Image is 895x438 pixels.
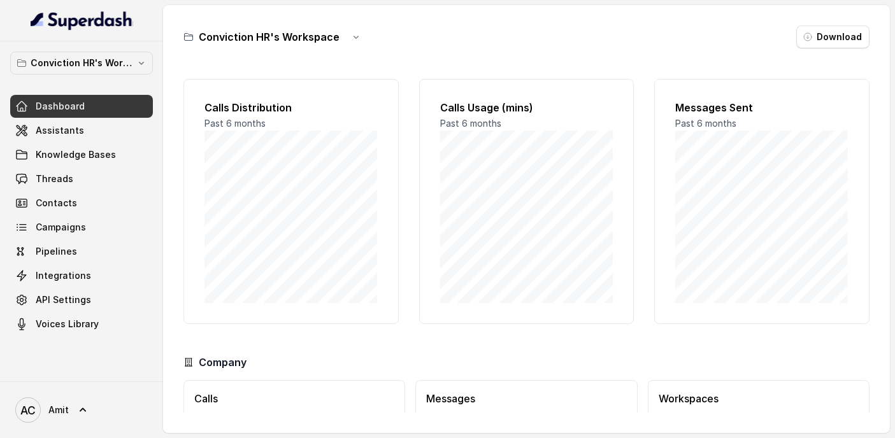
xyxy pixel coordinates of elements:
[194,391,394,406] h3: Calls
[675,100,848,115] h2: Messages Sent
[796,25,870,48] button: Download
[36,293,91,306] span: API Settings
[36,245,77,258] span: Pipelines
[440,100,613,115] h2: Calls Usage (mins)
[10,240,153,263] a: Pipelines
[440,118,501,129] span: Past 6 months
[10,216,153,239] a: Campaigns
[31,55,132,71] p: Conviction HR's Workspace
[675,118,736,129] span: Past 6 months
[10,95,153,118] a: Dashboard
[36,173,73,185] span: Threads
[10,119,153,142] a: Assistants
[199,29,340,45] h3: Conviction HR's Workspace
[10,392,153,428] a: Amit
[10,313,153,336] a: Voices Library
[10,167,153,190] a: Threads
[36,197,77,209] span: Contacts
[199,355,247,370] h3: Company
[20,404,36,417] text: AC
[48,404,69,416] span: Amit
[10,264,153,287] a: Integrations
[659,391,859,406] h3: Workspaces
[10,52,153,74] button: Conviction HR's Workspace
[426,391,626,406] h3: Messages
[36,124,84,137] span: Assistants
[10,192,153,215] a: Contacts
[36,269,91,282] span: Integrations
[204,118,266,129] span: Past 6 months
[36,148,116,161] span: Knowledge Bases
[204,100,378,115] h2: Calls Distribution
[36,221,86,234] span: Campaigns
[36,318,99,330] span: Voices Library
[31,10,133,31] img: light.svg
[36,100,85,113] span: Dashboard
[10,288,153,311] a: API Settings
[10,143,153,166] a: Knowledge Bases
